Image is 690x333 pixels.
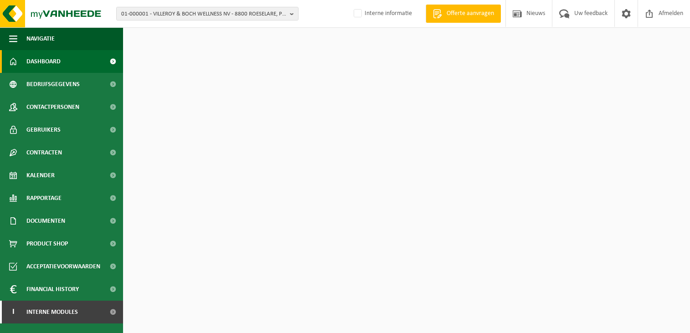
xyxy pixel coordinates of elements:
a: Offerte aanvragen [426,5,501,23]
label: Interne informatie [352,7,412,20]
span: Product Shop [26,232,68,255]
button: 01-000001 - VILLEROY & BOCH WELLNESS NV - 8800 ROESELARE, POPULIERSTRAAT 1 [116,7,299,20]
span: Offerte aanvragen [444,9,496,18]
span: Financial History [26,278,79,301]
span: Contactpersonen [26,96,79,118]
span: Kalender [26,164,55,187]
span: Bedrijfsgegevens [26,73,80,96]
span: I [9,301,17,323]
span: Acceptatievoorwaarden [26,255,100,278]
span: Gebruikers [26,118,61,141]
span: Navigatie [26,27,55,50]
span: Rapportage [26,187,62,210]
span: 01-000001 - VILLEROY & BOCH WELLNESS NV - 8800 ROESELARE, POPULIERSTRAAT 1 [121,7,286,21]
span: Interne modules [26,301,78,323]
span: Documenten [26,210,65,232]
span: Contracten [26,141,62,164]
span: Dashboard [26,50,61,73]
